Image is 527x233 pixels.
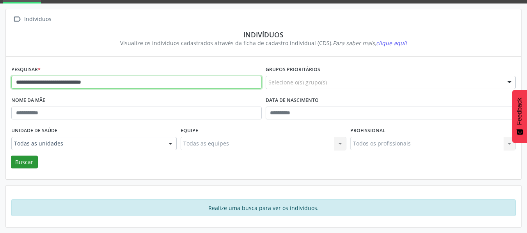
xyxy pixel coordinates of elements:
[14,140,161,147] span: Todas as unidades
[17,39,510,47] div: Visualize os indivíduos cadastrados através da ficha de cadastro individual (CDS).
[11,14,53,25] a:  Indivíduos
[333,39,407,47] i: Para saber mais,
[17,30,510,39] div: Indivíduos
[266,64,320,76] label: Grupos prioritários
[11,64,41,76] label: Pesquisar
[376,39,407,47] span: clique aqui!
[11,95,45,107] label: Nome da mãe
[11,125,57,137] label: Unidade de saúde
[266,95,319,107] label: Data de nascimento
[11,199,516,216] div: Realize uma busca para ver os indivíduos.
[512,90,527,143] button: Feedback - Mostrar pesquisa
[516,98,523,125] span: Feedback
[181,125,198,137] label: Equipe
[11,14,23,25] i: 
[11,156,38,169] button: Buscar
[268,78,327,86] span: Selecione o(s) grupo(s)
[350,125,385,137] label: Profissional
[23,14,53,25] div: Indivíduos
